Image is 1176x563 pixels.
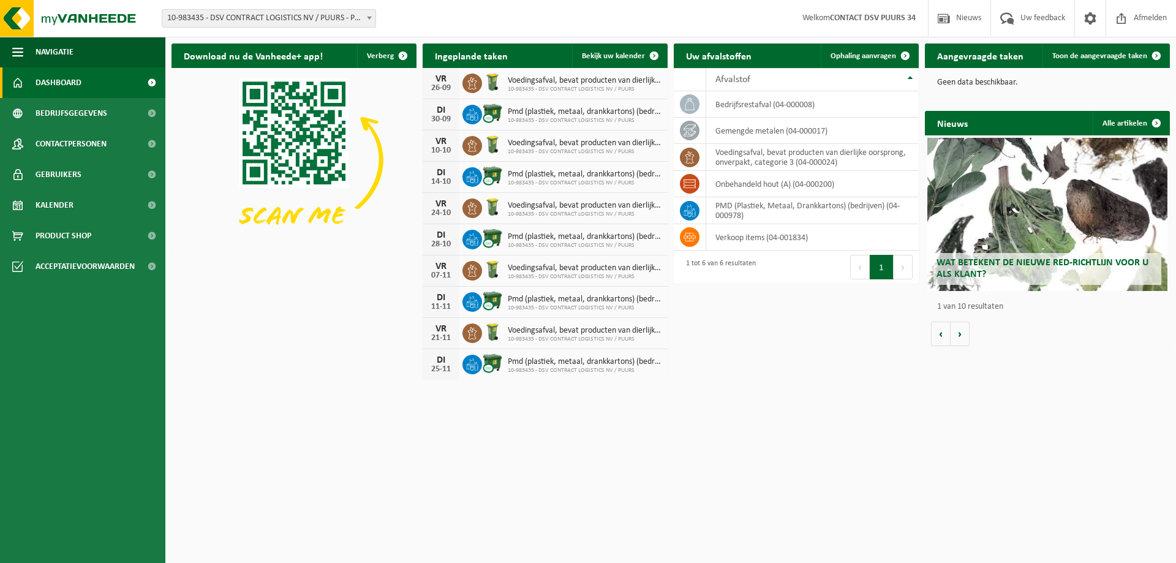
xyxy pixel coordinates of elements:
[36,159,81,190] span: Gebruikers
[482,322,503,342] img: WB-0140-HPE-GN-50
[429,303,453,311] div: 11-11
[508,326,661,336] span: Voedingsafval, bevat producten van dierlijke oorsprong, onverpakt, categorie 3
[1093,111,1169,135] a: Alle artikelen
[706,197,919,224] td: PMD (Plastiek, Metaal, Drankkartons) (bedrijven) (04-000978)
[931,322,951,346] button: Vorige
[927,138,1167,291] a: Wat betekent de nieuwe RED-richtlijn voor u als klant?
[357,43,415,68] button: Verberg
[951,322,970,346] button: Volgende
[429,230,453,240] div: DI
[572,43,666,68] a: Bekijk uw kalender
[36,221,91,251] span: Product Shop
[508,86,661,93] span: 10-983435 - DSV CONTRACT LOGISTICS NV / PUURS
[36,129,107,159] span: Contactpersonen
[429,240,453,249] div: 28-10
[508,201,661,211] span: Voedingsafval, bevat producten van dierlijke oorsprong, onverpakt, categorie 3
[482,197,503,217] img: WB-0140-HPE-GN-50
[429,334,453,342] div: 21-11
[429,137,453,146] div: VR
[831,52,896,60] span: Ophaling aanvragen
[429,178,453,186] div: 14-10
[482,228,503,249] img: WB-1100-CU
[171,68,417,252] img: Download de VHEPlus App
[482,290,503,311] img: WB-1100-CU
[1042,43,1169,68] a: Toon de aangevraagde taken
[508,273,661,281] span: 10-983435 - DSV CONTRACT LOGISTICS NV / PUURS
[582,52,645,60] span: Bekijk uw kalender
[850,255,870,279] button: Previous
[482,353,503,374] img: WB-1100-CU
[508,304,661,312] span: 10-983435 - DSV CONTRACT LOGISTICS NV / PUURS
[508,295,661,304] span: Pmd (plastiek, metaal, drankkartons) (bedrijven)
[482,103,503,124] img: WB-1100-CU
[429,293,453,303] div: DI
[937,78,1158,87] p: Geen data beschikbaar.
[171,43,335,67] h2: Download nu de Vanheede+ app!
[429,271,453,280] div: 07-11
[894,255,913,279] button: Next
[508,232,661,242] span: Pmd (plastiek, metaal, drankkartons) (bedrijven)
[36,98,107,129] span: Bedrijfsgegevens
[508,242,661,249] span: 10-983435 - DSV CONTRACT LOGISTICS NV / PUURS
[429,84,453,93] div: 26-09
[429,115,453,124] div: 30-09
[482,72,503,93] img: WB-0140-HPE-GN-50
[423,43,520,67] h2: Ingeplande taken
[429,262,453,271] div: VR
[870,255,894,279] button: 1
[482,134,503,155] img: WB-0140-HPE-GN-50
[429,146,453,155] div: 10-10
[508,367,661,374] span: 10-983435 - DSV CONTRACT LOGISTICS NV / PUURS
[429,324,453,334] div: VR
[508,117,661,124] span: 10-983435 - DSV CONTRACT LOGISTICS NV / PUURS
[36,37,73,67] span: Navigatie
[429,168,453,178] div: DI
[706,144,919,171] td: voedingsafval, bevat producten van dierlijke oorsprong, onverpakt, categorie 3 (04-000024)
[508,357,661,367] span: Pmd (plastiek, metaal, drankkartons) (bedrijven)
[706,118,919,144] td: gemengde metalen (04-000017)
[715,75,750,85] span: Afvalstof
[706,171,919,197] td: onbehandeld hout (A) (04-000200)
[508,211,661,218] span: 10-983435 - DSV CONTRACT LOGISTICS NV / PUURS
[367,52,394,60] span: Verberg
[925,43,1036,67] h2: Aangevraagde taken
[429,365,453,374] div: 25-11
[508,263,661,273] span: Voedingsafval, bevat producten van dierlijke oorsprong, onverpakt, categorie 3
[508,107,661,117] span: Pmd (plastiek, metaal, drankkartons) (bedrijven)
[429,199,453,209] div: VR
[508,170,661,179] span: Pmd (plastiek, metaal, drankkartons) (bedrijven)
[508,138,661,148] span: Voedingsafval, bevat producten van dierlijke oorsprong, onverpakt, categorie 3
[482,165,503,186] img: WB-1100-CU
[429,355,453,365] div: DI
[508,179,661,187] span: 10-983435 - DSV CONTRACT LOGISTICS NV / PUURS
[821,43,918,68] a: Ophaling aanvragen
[1052,52,1147,60] span: Toon de aangevraagde taken
[706,91,919,118] td: bedrijfsrestafval (04-000008)
[36,251,135,282] span: Acceptatievoorwaarden
[706,224,919,251] td: verkoop items (04-001834)
[508,76,661,86] span: Voedingsafval, bevat producten van dierlijke oorsprong, onverpakt, categorie 3
[429,209,453,217] div: 24-10
[162,10,375,27] span: 10-983435 - DSV CONTRACT LOGISTICS NV / PUURS - PUURS-SINT-AMANDS
[925,111,980,135] h2: Nieuws
[36,67,81,98] span: Dashboard
[482,259,503,280] img: WB-0140-HPE-GN-50
[508,148,661,156] span: 10-983435 - DSV CONTRACT LOGISTICS NV / PUURS
[36,190,73,221] span: Kalender
[674,43,764,67] h2: Uw afvalstoffen
[429,74,453,84] div: VR
[680,254,756,281] div: 1 tot 6 van 6 resultaten
[937,258,1148,279] span: Wat betekent de nieuwe RED-richtlijn voor u als klant?
[830,13,916,23] strong: CONTACT DSV PUURS 34
[162,9,376,28] span: 10-983435 - DSV CONTRACT LOGISTICS NV / PUURS - PUURS-SINT-AMANDS
[937,303,1164,311] p: 1 van 10 resultaten
[429,105,453,115] div: DI
[508,336,661,343] span: 10-983435 - DSV CONTRACT LOGISTICS NV / PUURS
